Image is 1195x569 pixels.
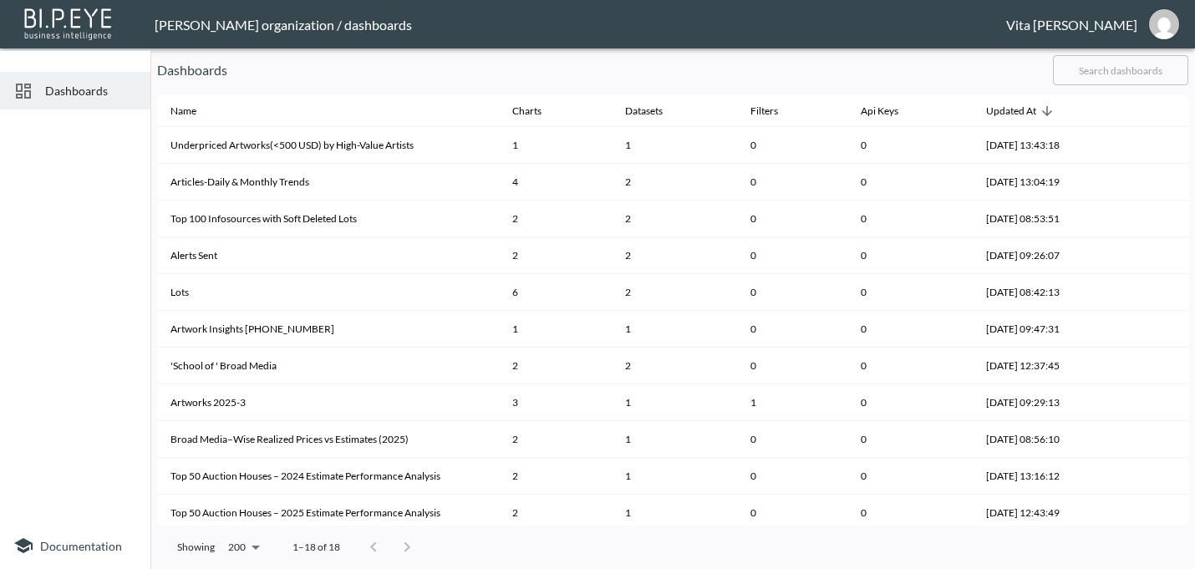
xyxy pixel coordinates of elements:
[612,127,737,164] th: {"type":"div","key":null,"ref":null,"props":{"children":1},"_owner":null}
[499,458,612,495] th: 2
[973,274,1118,311] th: 2025-08-11, 08:42:13
[737,311,847,348] th: 0
[737,348,847,384] th: 0
[737,274,847,311] th: 0
[21,4,117,42] img: bipeye-logo
[499,421,612,458] th: 2
[40,539,122,553] span: Documentation
[1118,201,1188,237] th: {"key":null,"ref":null,"props":{},"_owner":null}
[157,127,499,164] th: Underpriced Artworks(<500 USD) by High-Value Artists
[1118,164,1188,201] th: {"key":null,"ref":null,"props":{},"_owner":null}
[625,285,724,299] div: 2
[625,395,724,409] div: 1
[155,17,1006,33] div: [PERSON_NAME] organization / dashboards
[612,311,737,348] th: {"type":"div","key":null,"ref":null,"props":{"children":1},"_owner":null}
[737,201,847,237] th: 0
[177,540,215,554] p: Showing
[612,237,737,274] th: {"type":"div","key":null,"ref":null,"props":{"children":2},"_owner":null}
[737,421,847,458] th: 0
[861,101,898,121] div: Api Keys
[973,384,1118,421] th: 2025-08-05, 09:29:13
[13,536,137,556] a: Documentation
[750,101,800,121] span: Filters
[847,384,973,421] th: 0
[1118,495,1188,531] th: {"key":null,"ref":null,"props":{},"_owner":null}
[45,82,137,99] span: Dashboards
[973,201,1118,237] th: 2025-08-13, 08:53:51
[847,495,973,531] th: 0
[847,458,973,495] th: 0
[157,274,499,311] th: Lots
[737,127,847,164] th: 0
[157,495,499,531] th: Top 50 Auction Houses – 2025 Estimate Performance Analysis
[625,175,724,189] div: 2
[499,384,612,421] th: 3
[1137,4,1191,44] button: vnipane@mutualart.com
[157,60,1040,80] p: Dashboards
[737,237,847,274] th: 0
[499,237,612,274] th: 2
[973,421,1118,458] th: 2025-08-05, 08:56:10
[737,164,847,201] th: 0
[1118,311,1188,348] th: {"key":null,"ref":null,"props":{},"_owner":null}
[847,311,973,348] th: 0
[612,164,737,201] th: {"type":"div","key":null,"ref":null,"props":{"children":2},"_owner":null}
[847,348,973,384] th: 0
[1118,421,1188,458] th: {"key":null,"ref":null,"props":{},"_owner":null}
[612,458,737,495] th: {"type":"div","key":null,"ref":null,"props":{"children":1},"_owner":null}
[1118,127,1188,164] th: {"key":null,"ref":null,"props":{},"_owner":null}
[737,458,847,495] th: 0
[157,164,499,201] th: Articles-Daily & Monthly Trends
[625,248,724,262] div: 2
[170,101,218,121] span: Name
[973,348,1118,384] th: 2025-08-05, 12:37:45
[612,274,737,311] th: {"type":"div","key":null,"ref":null,"props":{"children":2},"_owner":null}
[847,127,973,164] th: 0
[499,127,612,164] th: 1
[499,495,612,531] th: 2
[625,432,724,446] div: 1
[625,138,724,152] div: 1
[1053,49,1188,91] input: Search dashboards
[499,274,612,311] th: 6
[737,384,847,421] th: 1
[973,237,1118,274] th: 2025-08-11, 09:26:07
[157,237,499,274] th: Alerts Sent
[847,237,973,274] th: 0
[737,495,847,531] th: 0
[986,101,1058,121] span: Updated At
[221,536,266,558] div: 200
[625,101,663,121] div: Datasets
[499,164,612,201] th: 4
[1118,384,1188,421] th: {"key":null,"ref":null,"props":{},"_owner":null}
[625,322,724,336] div: 1
[612,348,737,384] th: {"type":"div","key":null,"ref":null,"props":{"children":2},"_owner":null}
[612,495,737,531] th: {"type":"div","key":null,"ref":null,"props":{"children":1},"_owner":null}
[1118,274,1188,311] th: {"key":null,"ref":null,"props":{},"_owner":null}
[973,127,1118,164] th: 2025-08-14, 13:43:18
[157,311,499,348] th: Artwork Insights 2023-2025-3
[847,164,973,201] th: 0
[973,164,1118,201] th: 2025-08-14, 13:04:19
[1118,458,1188,495] th: {"key":null,"ref":null,"props":{},"_owner":null}
[847,201,973,237] th: 0
[973,495,1118,531] th: 2025-08-04, 12:43:49
[157,348,499,384] th: 'School of ' Broad Media
[157,201,499,237] th: Top 100 Infosources with Soft Deleted Lots
[157,458,499,495] th: Top 50 Auction Houses – 2024 Estimate Performance Analysis
[1118,348,1188,384] th: {"key":null,"ref":null,"props":{},"_owner":null}
[1149,9,1179,39] img: 05760d7fbba6d9f9ba6d42e1192bc5ed
[292,540,340,554] p: 1–18 of 18
[973,311,1118,348] th: 2025-08-08, 09:47:31
[750,101,778,121] div: Filters
[499,201,612,237] th: 2
[170,101,196,121] div: Name
[499,311,612,348] th: 1
[625,469,724,483] div: 1
[157,384,499,421] th: Artworks 2025-3
[512,101,542,121] div: Charts
[1006,17,1137,33] div: Vita [PERSON_NAME]
[499,348,612,384] th: 2
[986,101,1036,121] div: Updated At
[512,101,563,121] span: Charts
